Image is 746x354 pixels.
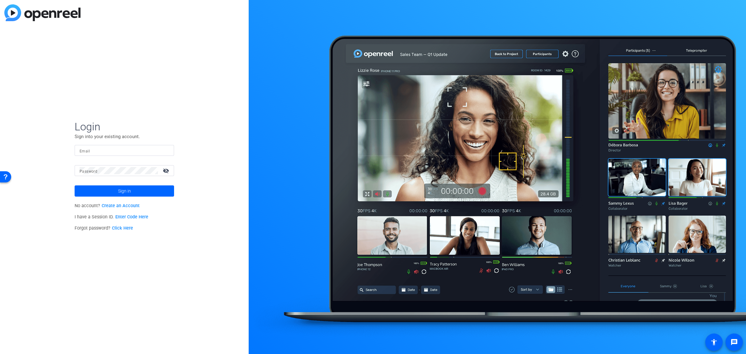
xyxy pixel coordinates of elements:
mat-label: Password [80,169,97,174]
a: Enter Code Here [115,214,148,220]
span: No account? [75,203,140,208]
mat-icon: message [730,338,738,346]
img: blue-gradient.svg [4,4,81,21]
span: I have a Session ID. [75,214,148,220]
mat-icon: accessibility [710,338,718,346]
a: Click Here [112,226,133,231]
a: Create an Account [102,203,140,208]
span: Forgot password? [75,226,133,231]
span: Login [75,120,174,133]
span: Sign in [118,183,131,199]
mat-label: Email [80,149,90,153]
mat-icon: visibility_off [159,166,174,175]
p: Sign into your existing account. [75,133,174,140]
button: Sign in [75,185,174,197]
input: Enter Email Address [80,147,169,154]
